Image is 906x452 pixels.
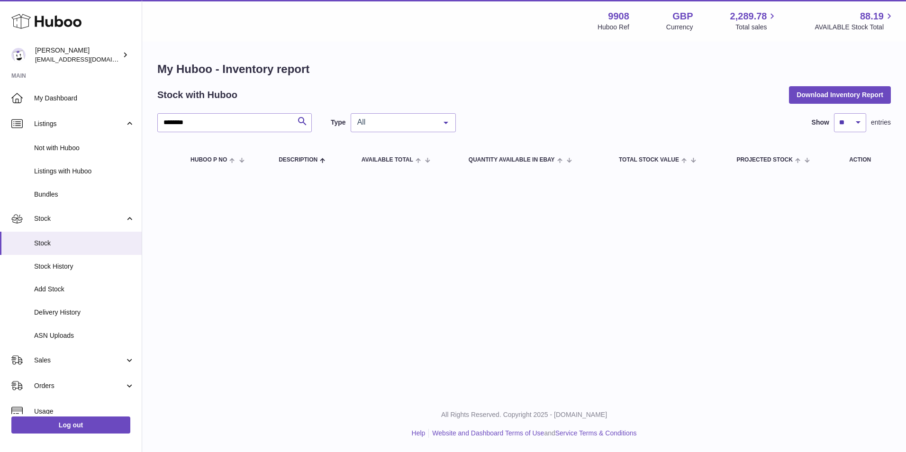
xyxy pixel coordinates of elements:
[730,10,767,23] span: 2,289.78
[849,157,881,163] div: Action
[11,416,130,434] a: Log out
[34,308,135,317] span: Delivery History
[469,157,555,163] span: Quantity Available in eBay
[789,86,891,103] button: Download Inventory Report
[555,429,637,437] a: Service Terms & Conditions
[736,157,792,163] span: Projected Stock
[150,410,898,419] p: All Rights Reserved. Copyright 2025 - [DOMAIN_NAME]
[35,46,120,64] div: [PERSON_NAME]
[34,381,125,390] span: Orders
[34,356,125,365] span: Sales
[34,407,135,416] span: Usage
[34,190,135,199] span: Bundles
[672,10,693,23] strong: GBP
[279,157,317,163] span: Description
[190,157,227,163] span: Huboo P no
[860,10,884,23] span: 88.19
[812,118,829,127] label: Show
[34,214,125,223] span: Stock
[34,167,135,176] span: Listings with Huboo
[429,429,636,438] li: and
[432,429,544,437] a: Website and Dashboard Terms of Use
[11,48,26,62] img: internalAdmin-9908@internal.huboo.com
[157,62,891,77] h1: My Huboo - Inventory report
[34,331,135,340] span: ASN Uploads
[871,118,891,127] span: entries
[34,285,135,294] span: Add Stock
[34,144,135,153] span: Not with Huboo
[157,89,237,101] h2: Stock with Huboo
[34,262,135,271] span: Stock History
[730,10,778,32] a: 2,289.78 Total sales
[362,157,413,163] span: AVAILABLE Total
[34,94,135,103] span: My Dashboard
[598,23,629,32] div: Huboo Ref
[608,10,629,23] strong: 9908
[815,10,895,32] a: 88.19 AVAILABLE Stock Total
[619,157,679,163] span: Total stock value
[815,23,895,32] span: AVAILABLE Stock Total
[735,23,778,32] span: Total sales
[331,118,346,127] label: Type
[666,23,693,32] div: Currency
[35,55,139,63] span: [EMAIL_ADDRESS][DOMAIN_NAME]
[412,429,426,437] a: Help
[34,119,125,128] span: Listings
[355,118,436,127] span: All
[34,239,135,248] span: Stock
